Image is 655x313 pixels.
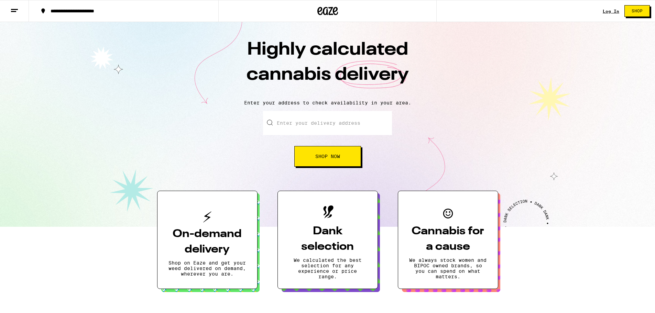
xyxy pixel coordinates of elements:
[7,100,648,105] p: Enter your address to check availability in your area.
[632,9,643,13] span: Shop
[409,224,487,255] h3: Cannabis for a cause
[207,37,448,94] h1: Highly calculated cannabis delivery
[624,5,650,17] button: Shop
[289,257,367,279] p: We calculated the best selection for any experience or price range.
[157,191,258,289] button: On-demand deliveryShop on Eaze and get your weed delivered on demand, wherever you are.
[409,257,487,279] p: We always stock women and BIPOC owned brands, so you can spend on what matters.
[168,260,246,277] p: Shop on Eaze and get your weed delivered on demand, wherever you are.
[398,191,498,289] button: Cannabis for a causeWe always stock women and BIPOC owned brands, so you can spend on what matters.
[603,9,619,13] a: Log In
[263,111,392,135] input: Enter your delivery address
[289,224,367,255] h3: Dank selection
[619,5,655,17] a: Shop
[294,146,361,167] button: Shop Now
[315,154,340,159] span: Shop Now
[277,191,378,289] button: Dank selectionWe calculated the best selection for any experience or price range.
[168,226,246,257] h3: On-demand delivery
